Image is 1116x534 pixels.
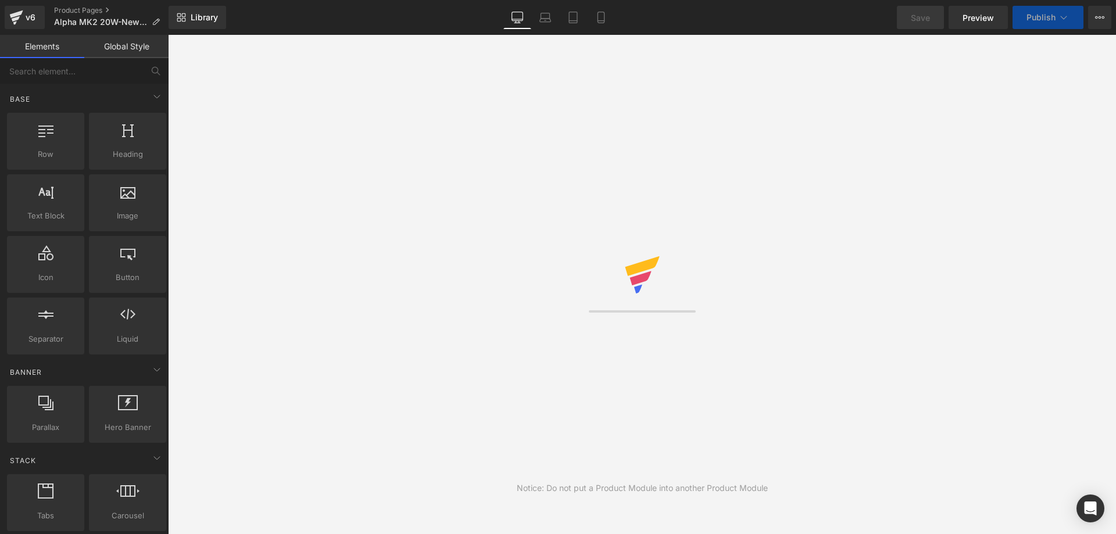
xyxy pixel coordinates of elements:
span: Row [10,148,81,160]
a: Preview [949,6,1008,29]
a: Product Pages [54,6,169,15]
button: More [1088,6,1111,29]
a: Tablet [559,6,587,29]
a: New Library [169,6,226,29]
span: Carousel [92,510,163,522]
span: Publish [1026,13,1056,22]
span: Separator [10,333,81,345]
a: Laptop [531,6,559,29]
span: Hero Banner [92,421,163,433]
span: Tabs [10,510,81,522]
span: Stack [9,455,37,466]
div: Open Intercom Messenger [1076,494,1104,522]
span: Parallax [10,421,81,433]
span: Liquid [92,333,163,345]
span: Text Block [10,210,81,222]
span: Button [92,271,163,284]
button: Publish [1013,6,1083,29]
a: Global Style [84,35,169,58]
span: Library [191,12,218,23]
span: Alpha MK2 20W-Newest [54,17,147,27]
span: Image [92,210,163,222]
span: Save [911,12,930,24]
a: Desktop [503,6,531,29]
span: Base [9,94,31,105]
span: Heading [92,148,163,160]
a: Mobile [587,6,615,29]
div: v6 [23,10,38,25]
span: Icon [10,271,81,284]
span: Banner [9,367,43,378]
div: Notice: Do not put a Product Module into another Product Module [517,482,768,494]
a: v6 [5,6,45,29]
span: Preview [963,12,994,24]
